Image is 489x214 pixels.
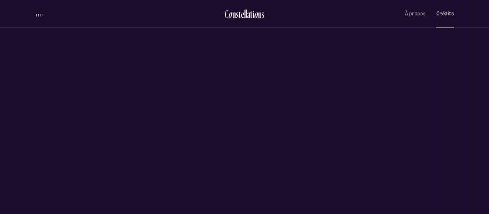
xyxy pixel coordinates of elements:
[239,8,241,20] div: t
[436,11,454,17] span: Crédits
[228,8,232,20] div: o
[405,5,426,22] button: À propos
[262,8,265,20] div: s
[241,8,244,20] div: e
[405,11,426,17] span: À propos
[244,8,246,20] div: l
[254,8,258,20] div: o
[236,8,239,20] div: s
[252,8,254,20] div: i
[225,8,228,20] div: C
[246,8,247,20] div: l
[258,8,262,20] div: n
[35,10,44,18] button: volume audio
[232,8,236,20] div: n
[250,8,252,20] div: t
[247,8,250,20] div: a
[436,5,454,22] button: Crédits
